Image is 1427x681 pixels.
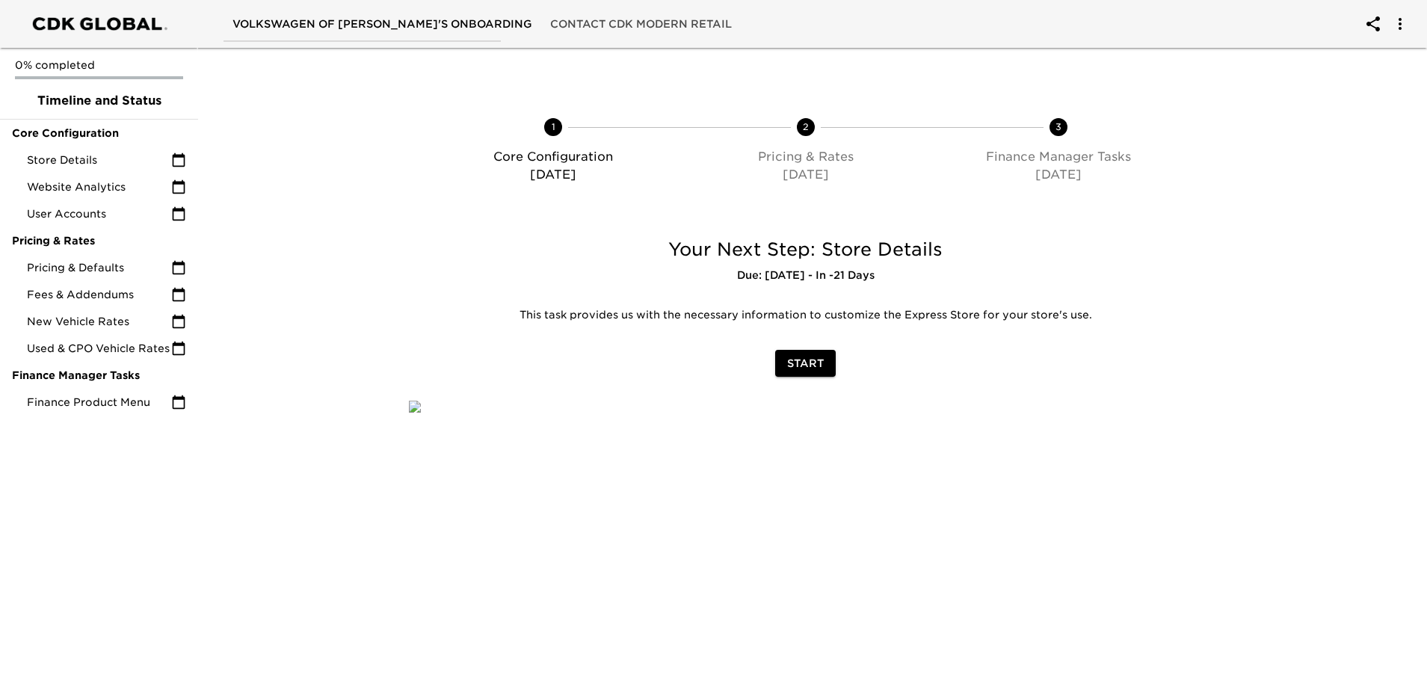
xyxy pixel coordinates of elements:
[27,206,171,221] span: User Accounts
[12,126,186,141] span: Core Configuration
[775,350,836,378] button: Start
[938,166,1179,184] p: [DATE]
[433,148,674,166] p: Core Configuration
[12,92,186,110] span: Timeline and Status
[27,395,171,410] span: Finance Product Menu
[409,401,421,413] img: qkibX1zbU72zw90W6Gan%2FTemplates%2FRjS7uaFIXtg43HUzxvoG%2F3e51d9d6-1114-4229-a5bf-f5ca567b6beb.jpg
[27,314,171,329] span: New Vehicle Rates
[1382,6,1418,42] button: account of current user
[1055,121,1061,132] text: 3
[232,15,532,34] span: Volkswagen of [PERSON_NAME]'s Onboarding
[409,238,1202,262] h5: Your Next Step: Store Details
[938,148,1179,166] p: Finance Manager Tasks
[409,268,1202,284] h6: Due: [DATE] - In -21 Days
[27,287,171,302] span: Fees & Addendums
[27,152,171,167] span: Store Details
[803,121,809,132] text: 2
[685,148,926,166] p: Pricing & Rates
[12,368,186,383] span: Finance Manager Tasks
[685,166,926,184] p: [DATE]
[12,233,186,248] span: Pricing & Rates
[27,341,171,356] span: Used & CPO Vehicle Rates
[27,260,171,275] span: Pricing & Defaults
[550,15,732,34] span: Contact CDK Modern Retail
[552,121,555,132] text: 1
[433,166,674,184] p: [DATE]
[420,308,1191,323] p: This task provides us with the necessary information to customize the Express Store for your stor...
[1355,6,1391,42] button: account of current user
[27,179,171,194] span: Website Analytics
[787,354,824,373] span: Start
[15,58,183,73] p: 0% completed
